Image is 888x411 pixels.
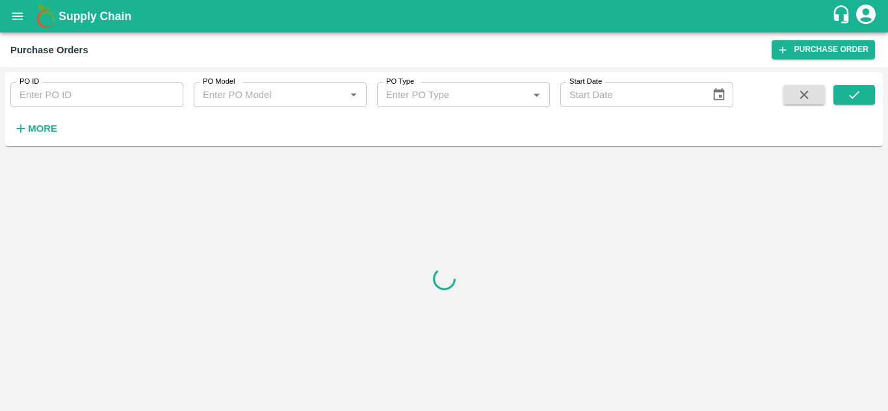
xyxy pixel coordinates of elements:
[3,1,33,31] button: open drawer
[560,82,702,107] input: Start Date
[203,77,235,87] label: PO Model
[831,5,854,28] div: customer-support
[20,77,39,87] label: PO ID
[345,86,362,103] button: Open
[33,3,59,29] img: logo
[569,77,602,87] label: Start Date
[10,118,60,140] button: More
[386,77,414,87] label: PO Type
[528,86,545,103] button: Open
[381,86,525,103] input: Enter PO Type
[10,42,88,58] div: Purchase Orders
[707,82,731,107] button: Choose date
[59,10,131,23] b: Supply Chain
[854,3,878,30] div: account of current user
[10,82,183,107] input: Enter PO ID
[59,7,831,25] a: Supply Chain
[772,40,875,59] a: Purchase Order
[28,123,57,134] strong: More
[198,86,341,103] input: Enter PO Model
